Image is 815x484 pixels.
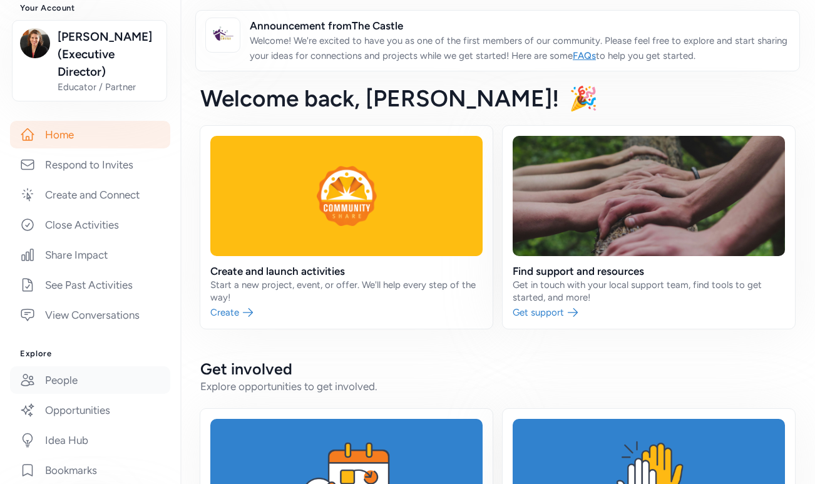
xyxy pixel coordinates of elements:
a: People [10,366,170,394]
a: Opportunities [10,396,170,424]
a: Share Impact [10,241,170,269]
span: Welcome back , [PERSON_NAME]! [200,85,559,112]
a: See Past Activities [10,271,170,299]
a: View Conversations [10,301,170,329]
img: logo [209,21,237,49]
h3: Your Account [20,3,160,13]
div: Explore opportunities to get involved. [200,379,795,394]
h3: Explore [20,349,160,359]
span: Announcement from The Castle [250,18,789,33]
span: 🎉 [569,85,598,112]
a: FAQs [573,50,596,61]
a: Home [10,121,170,148]
h2: Get involved [200,359,795,379]
span: Educator / Partner [58,81,159,93]
span: [PERSON_NAME] (Executive Director) [58,28,159,81]
a: Idea Hub [10,426,170,454]
a: Respond to Invites [10,151,170,178]
button: [PERSON_NAME] (Executive Director)Educator / Partner [12,20,167,101]
a: Bookmarks [10,456,170,484]
a: Close Activities [10,211,170,239]
a: Create and Connect [10,181,170,209]
p: Welcome! We're excited to have you as one of the first members of our community. Please feel free... [250,33,789,63]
